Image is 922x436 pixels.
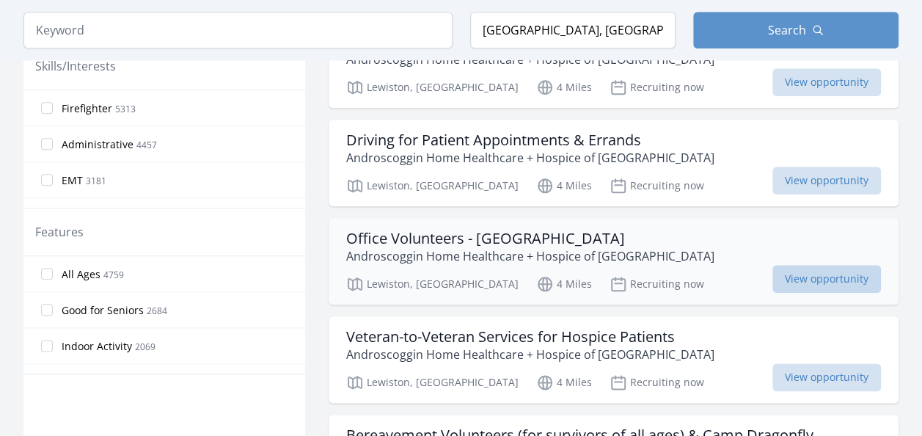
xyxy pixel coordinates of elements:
span: 3181 [86,175,106,187]
input: Keyword [23,12,453,48]
span: Good for Seniors [62,303,144,318]
span: 5313 [115,103,136,115]
input: Good for Seniors 2684 [41,304,53,316]
p: Recruiting now [610,79,704,96]
button: Search [693,12,899,48]
p: Lewiston, [GEOGRAPHIC_DATA] [346,79,519,96]
span: 2069 [135,341,156,353]
span: Search [768,21,806,39]
p: Androscoggin Home Healthcare + Hospice of [GEOGRAPHIC_DATA] [346,247,714,265]
input: Administrative 4457 [41,138,53,150]
p: 4 Miles [536,79,592,96]
p: Recruiting now [610,177,704,195]
p: 4 Miles [536,275,592,293]
input: Location [470,12,676,48]
a: Companionship for Hospice Patients Androscoggin Home Healthcare + Hospice of [GEOGRAPHIC_DATA] Le... [329,21,899,108]
span: Administrative [62,137,133,152]
span: View opportunity [772,363,881,391]
span: All Ages [62,267,100,282]
p: Recruiting now [610,275,704,293]
h3: Veteran-to-Veteran Services for Hospice Patients [346,328,714,346]
span: Indoor Activity [62,339,132,354]
span: EMT [62,173,83,188]
p: Lewiston, [GEOGRAPHIC_DATA] [346,374,519,391]
p: Lewiston, [GEOGRAPHIC_DATA] [346,177,519,195]
input: EMT 3181 [41,174,53,186]
p: Recruiting now [610,374,704,391]
span: 2684 [147,305,167,317]
h3: Office Volunteers - [GEOGRAPHIC_DATA] [346,230,714,247]
legend: Features [35,223,84,241]
input: Indoor Activity 2069 [41,340,53,352]
p: Androscoggin Home Healthcare + Hospice of [GEOGRAPHIC_DATA] [346,346,714,363]
span: View opportunity [772,167,881,195]
legend: Skills/Interests [35,57,116,75]
a: Office Volunteers - [GEOGRAPHIC_DATA] Androscoggin Home Healthcare + Hospice of [GEOGRAPHIC_DATA]... [329,218,899,305]
span: 4759 [103,269,124,281]
input: All Ages 4759 [41,268,53,280]
p: 4 Miles [536,374,592,391]
p: 4 Miles [536,177,592,195]
p: Androscoggin Home Healthcare + Hospice of [GEOGRAPHIC_DATA] [346,149,714,167]
span: 4457 [136,139,157,151]
span: View opportunity [772,68,881,96]
span: Firefighter [62,101,112,116]
a: Veteran-to-Veteran Services for Hospice Patients Androscoggin Home Healthcare + Hospice of [GEOGR... [329,316,899,403]
p: Lewiston, [GEOGRAPHIC_DATA] [346,275,519,293]
a: Driving for Patient Appointments & Errands Androscoggin Home Healthcare + Hospice of [GEOGRAPHIC_... [329,120,899,206]
input: Firefighter 5313 [41,102,53,114]
h3: Driving for Patient Appointments & Errands [346,131,714,149]
span: View opportunity [772,265,881,293]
